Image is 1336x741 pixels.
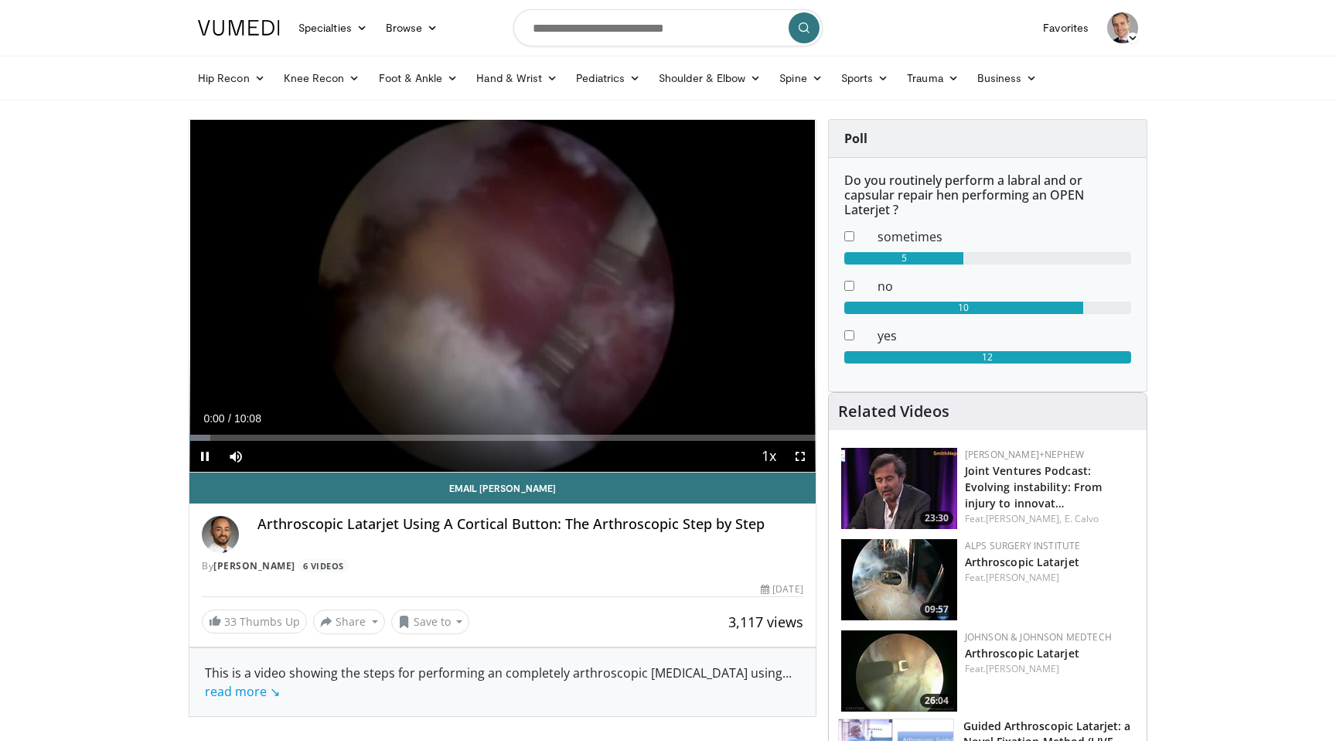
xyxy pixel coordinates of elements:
[289,12,377,43] a: Specialties
[567,63,649,94] a: Pediatrics
[202,516,239,553] img: Avatar
[968,63,1047,94] a: Business
[841,448,957,529] a: 23:30
[898,63,968,94] a: Trauma
[986,662,1059,675] a: [PERSON_NAME]
[202,610,307,633] a: 33 Thumbs Up
[1107,12,1138,43] img: Avatar
[965,448,1084,461] a: [PERSON_NAME]+Nephew
[986,512,1062,525] a: [PERSON_NAME],
[391,610,470,634] button: Save to
[213,559,295,572] a: [PERSON_NAME]
[370,63,468,94] a: Foot & Ankle
[189,63,274,94] a: Hip Recon
[228,412,231,425] span: /
[866,227,1143,246] dd: sometimes
[844,351,1131,364] div: 12
[844,302,1083,314] div: 10
[832,63,898,94] a: Sports
[965,630,1112,644] a: Johnson & Johnson MedTech
[844,252,964,265] div: 5
[965,512,1134,526] div: Feat.
[965,571,1134,585] div: Feat.
[1065,512,1099,525] a: E. Calvo
[920,603,953,616] span: 09:57
[866,277,1143,295] dd: no
[920,694,953,708] span: 26:04
[467,63,567,94] a: Hand & Wrist
[274,63,370,94] a: Knee Recon
[965,646,1079,661] a: Arthroscopic Latarjet
[189,441,220,472] button: Pause
[205,683,280,700] a: read more ↘
[728,613,803,631] span: 3,117 views
[844,173,1131,218] h6: Do you routinely perform a labral and or capsular repair hen performing an OPEN Laterjet ?
[189,435,816,441] div: Progress Bar
[205,664,800,701] div: This is a video showing the steps for performing an completely arthroscopic [MEDICAL_DATA] using
[754,441,785,472] button: Playback Rate
[965,539,1081,552] a: Alps Surgery Institute
[205,664,792,700] span: ...
[920,511,953,525] span: 23:30
[844,130,867,147] strong: Poll
[841,630,957,712] img: 1r0G9UHG_T5JX3EH4xMDoxOjBrO-I4W8.150x105_q85_crop-smart_upscale.jpg
[841,448,957,529] img: 68d4790e-0872-429d-9d74-59e6247d6199.150x105_q85_crop-smart_upscale.jpg
[965,555,1079,569] a: Arthroscopic Latarjet
[313,610,385,634] button: Share
[224,614,237,629] span: 33
[198,20,280,36] img: VuMedi Logo
[203,412,224,425] span: 0:00
[189,120,816,473] video-js: Video Player
[189,473,816,504] a: Email [PERSON_NAME]
[1034,12,1098,43] a: Favorites
[965,662,1134,676] div: Feat.
[785,441,816,472] button: Fullscreen
[841,539,957,620] img: 545586_3.png.150x105_q85_crop-smart_upscale.jpg
[841,539,957,620] a: 09:57
[770,63,831,94] a: Spine
[761,582,803,596] div: [DATE]
[257,516,803,533] h4: Arthroscopic Latarjet Using A Cortical Button: The Arthroscopic Step by Step
[234,412,261,425] span: 10:08
[986,571,1059,584] a: [PERSON_NAME]
[965,463,1103,511] a: Joint Ventures Podcast: Evolving instability: From injury to innovat…
[298,559,349,572] a: 6 Videos
[513,9,823,46] input: Search topics, interventions
[220,441,251,472] button: Mute
[866,326,1143,345] dd: yes
[649,63,770,94] a: Shoulder & Elbow
[841,630,957,712] a: 26:04
[377,12,448,43] a: Browse
[202,559,803,573] div: By
[838,402,949,421] h4: Related Videos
